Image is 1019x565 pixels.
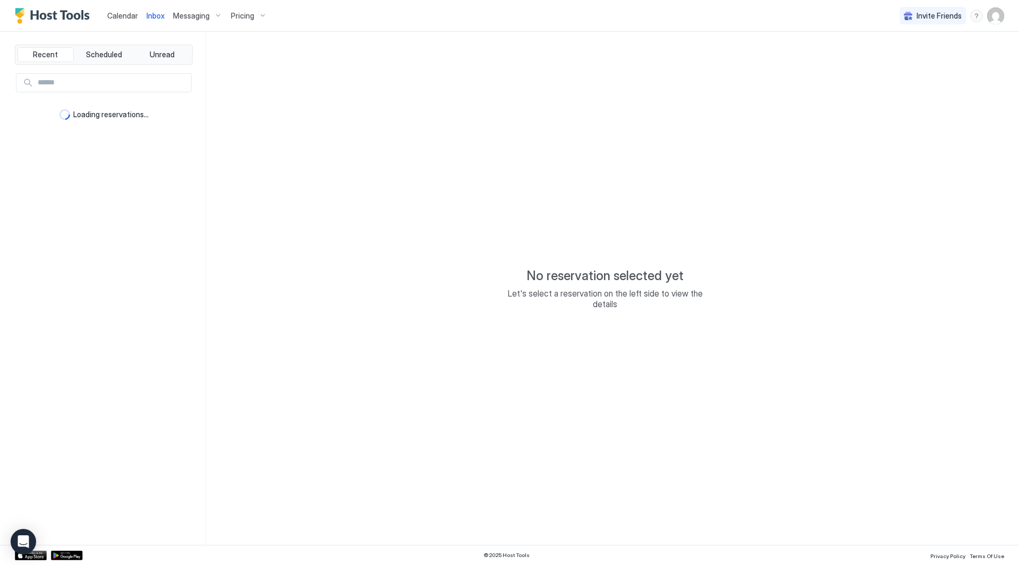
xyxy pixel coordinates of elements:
[150,50,175,59] span: Unread
[33,50,58,59] span: Recent
[987,7,1004,24] div: User profile
[930,553,965,559] span: Privacy Policy
[107,10,138,21] a: Calendar
[15,45,193,65] div: tab-group
[18,47,74,62] button: Recent
[73,110,149,119] span: Loading reservations...
[134,47,190,62] button: Unread
[146,10,165,21] a: Inbox
[526,268,684,284] span: No reservation selected yet
[15,8,94,24] a: Host Tools Logo
[917,11,962,21] span: Invite Friends
[146,11,165,20] span: Inbox
[231,11,254,21] span: Pricing
[76,47,132,62] button: Scheduled
[51,551,83,560] a: Google Play Store
[59,109,70,120] div: loading
[930,550,965,561] a: Privacy Policy
[173,11,210,21] span: Messaging
[970,553,1004,559] span: Terms Of Use
[483,552,530,559] span: © 2025 Host Tools
[86,50,122,59] span: Scheduled
[11,529,36,554] div: Open Intercom Messenger
[107,11,138,20] span: Calendar
[15,551,47,560] a: App Store
[499,288,711,309] span: Let's select a reservation on the left side to view the details
[970,10,983,22] div: menu
[970,550,1004,561] a: Terms Of Use
[33,74,191,92] input: Input Field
